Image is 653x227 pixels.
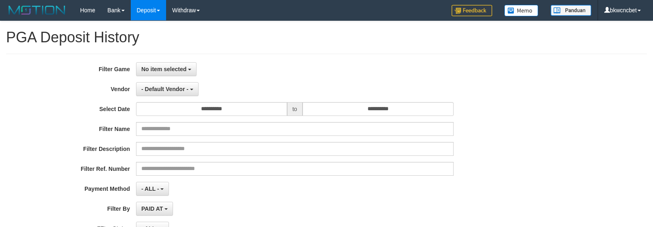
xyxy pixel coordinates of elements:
img: MOTION_logo.png [6,4,68,16]
span: - ALL - [141,186,159,192]
button: - ALL - [136,182,169,196]
img: panduan.png [551,5,591,16]
span: to [287,102,303,116]
span: PAID AT [141,205,163,212]
span: No item selected [141,66,186,72]
h1: PGA Deposit History [6,29,647,46]
img: Button%20Memo.svg [504,5,538,16]
button: - Default Vendor - [136,82,199,96]
span: - Default Vendor - [141,86,188,92]
img: Feedback.jpg [452,5,492,16]
button: PAID AT [136,202,173,216]
button: No item selected [136,62,197,76]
